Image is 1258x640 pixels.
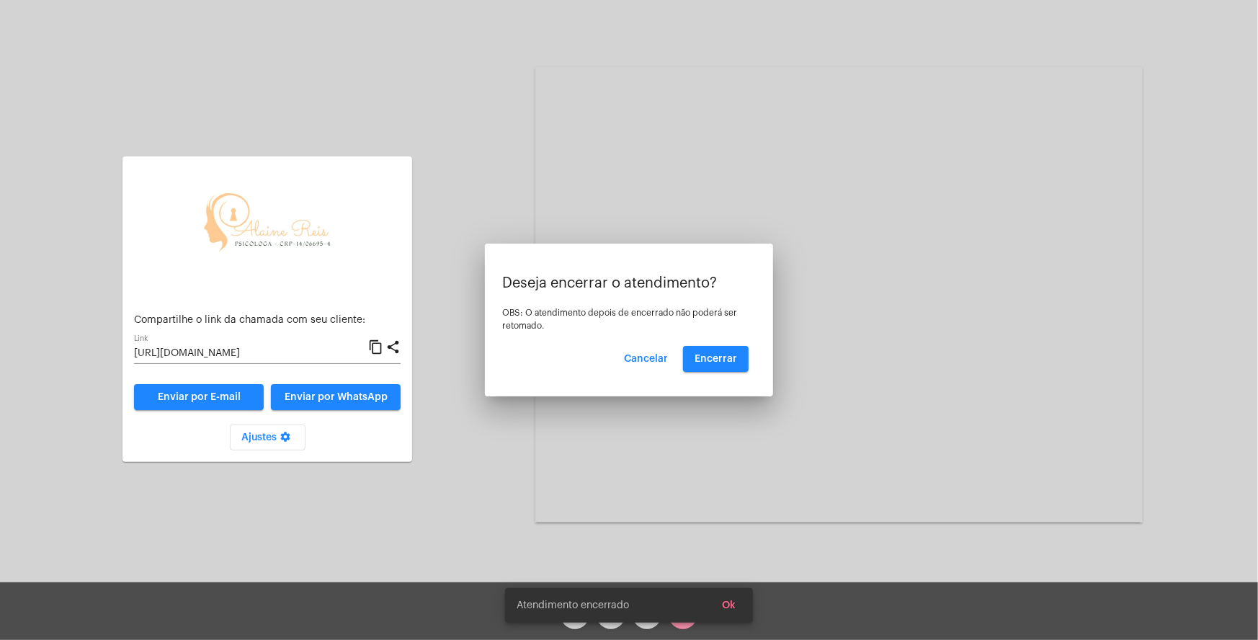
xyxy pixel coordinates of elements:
span: OBS: O atendimento depois de encerrado não poderá ser retomado. [502,308,737,330]
span: Ajustes [241,432,294,443]
p: Compartilhe o link da chamada com seu cliente: [134,315,401,326]
span: Encerrar [695,354,737,364]
span: Ok [722,600,736,610]
span: Atendimento encerrado [517,598,629,613]
mat-icon: content_copy [368,339,383,356]
img: a308c1d8-3e78-dbfd-0328-a53a29ea7b64.jpg [195,168,339,290]
span: Enviar por E-mail [158,392,241,402]
button: Cancelar [612,346,679,372]
span: Enviar por WhatsApp [285,392,388,402]
mat-icon: share [385,339,401,356]
p: Deseja encerrar o atendimento? [502,275,756,291]
button: Encerrar [683,346,749,372]
mat-icon: settings [277,431,294,448]
span: Cancelar [624,354,668,364]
